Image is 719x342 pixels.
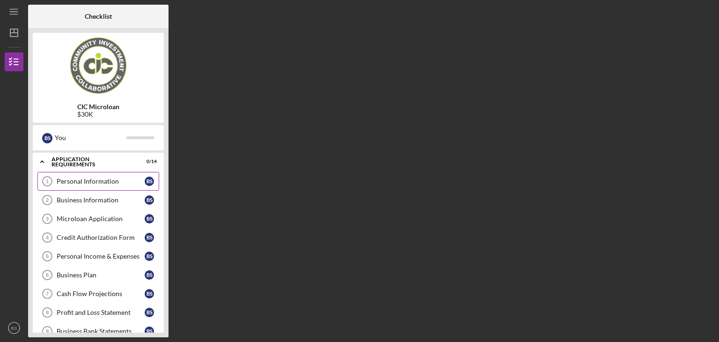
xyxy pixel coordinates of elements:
tspan: 2 [46,197,49,203]
a: 6Business PlanBS [37,266,159,284]
a: 5Personal Income & ExpensesBS [37,247,159,266]
img: Product logo [33,37,164,94]
div: Microloan Application [57,215,145,223]
b: CIC Microloan [77,103,119,111]
div: Business Information [57,196,145,204]
tspan: 5 [46,253,49,259]
div: B S [145,327,154,336]
div: B S [145,308,154,317]
div: APPLICATION REQUIREMENTS [51,156,133,167]
a: 3Microloan ApplicationBS [37,209,159,228]
div: B S [145,214,154,223]
tspan: 1 [46,178,49,184]
text: BS [11,326,17,331]
div: Profit and Loss Statement [57,309,145,316]
div: Business Bank Statements [57,327,145,335]
button: BS [5,319,23,337]
div: B S [145,289,154,298]
tspan: 9 [46,328,49,334]
div: Personal Information [57,178,145,185]
div: B S [145,233,154,242]
tspan: 7 [46,291,49,297]
tspan: 4 [46,235,49,240]
div: B S [145,195,154,205]
a: 9Business Bank StatementsBS [37,322,159,341]
tspan: 6 [46,272,49,278]
div: B S [145,177,154,186]
div: You [55,130,126,146]
a: 8Profit and Loss StatementBS [37,303,159,322]
tspan: 8 [46,310,49,315]
div: B S [42,133,52,143]
tspan: 3 [46,216,49,222]
a: 2Business InformationBS [37,191,159,209]
div: Business Plan [57,271,145,279]
div: $30K [77,111,119,118]
a: 1Personal InformationBS [37,172,159,191]
a: 4Credit Authorization FormBS [37,228,159,247]
div: B S [145,252,154,261]
div: 0 / 14 [140,159,157,164]
b: Checklist [85,13,112,20]
div: Credit Authorization Form [57,234,145,241]
a: 7Cash Flow ProjectionsBS [37,284,159,303]
div: Cash Flow Projections [57,290,145,297]
div: B S [145,270,154,280]
div: Personal Income & Expenses [57,253,145,260]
